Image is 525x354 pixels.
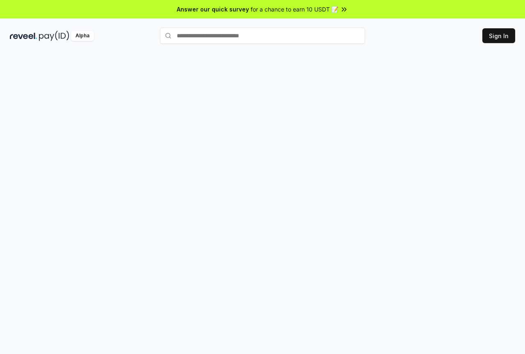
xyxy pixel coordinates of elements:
img: pay_id [39,31,69,41]
span: Answer our quick survey [177,5,249,14]
img: reveel_dark [10,31,37,41]
button: Sign In [482,28,515,43]
div: Alpha [71,31,94,41]
span: for a chance to earn 10 USDT 📝 [251,5,338,14]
